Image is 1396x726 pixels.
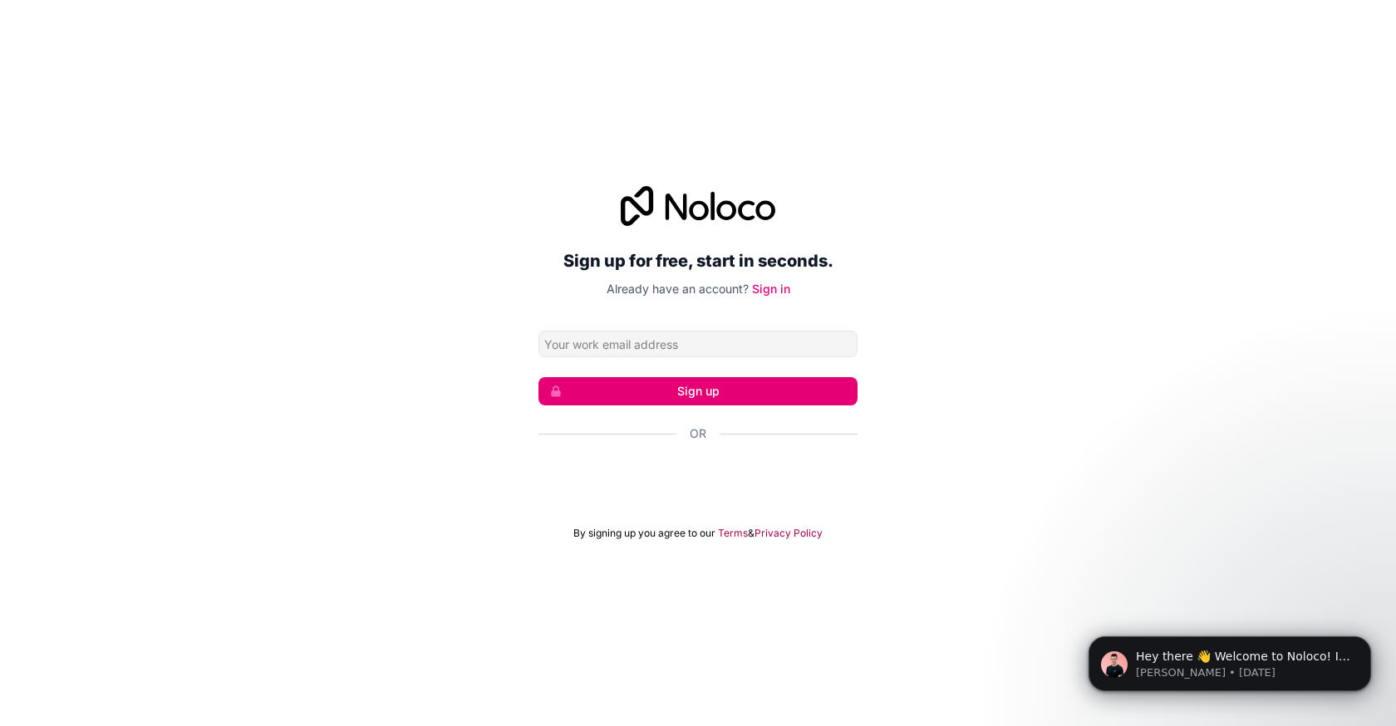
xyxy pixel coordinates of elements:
span: Or [690,425,706,442]
span: By signing up you agree to our [573,527,715,540]
button: Sign up [538,377,858,405]
a: Sign in [752,282,790,296]
a: Terms [718,527,748,540]
h2: Sign up for free, start in seconds. [538,246,858,276]
iframe: Intercom notifications message [1064,601,1396,718]
span: & [748,527,755,540]
iframe: Sign in with Google Button [530,460,866,497]
a: Privacy Policy [755,527,823,540]
span: Already have an account? [607,282,749,296]
input: Email address [538,331,858,357]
